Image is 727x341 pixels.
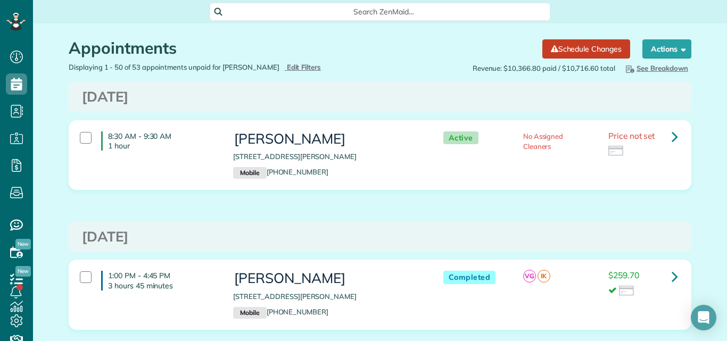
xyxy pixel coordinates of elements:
[523,132,564,151] span: No Assigned Cleaners
[108,141,217,151] p: 1 hour
[608,130,655,141] span: Price not set
[642,39,691,59] button: Actions
[233,168,328,176] a: Mobile[PHONE_NUMBER]
[101,131,217,151] h4: 8:30 AM - 9:30 AM
[608,146,624,157] img: icon_credit_card_neutral-3d9a980bd25ce6dbb0f2033d7200983694762465c175678fcbc2d8f4bc43548e.png
[619,286,635,297] img: icon_credit_card_neutral-3d9a980bd25ce6dbb0f2033d7200983694762465c175678fcbc2d8f4bc43548e.png
[287,63,321,71] span: Edit Filters
[608,270,639,280] span: $259.70
[15,239,31,249] span: New
[233,307,266,319] small: Mobile
[473,63,615,73] span: Revenue: $10,366.80 paid / $10,716.60 total
[15,266,31,277] span: New
[233,167,266,179] small: Mobile
[285,63,321,71] a: Edit Filters
[443,131,478,145] span: Active
[61,62,380,72] div: Displaying 1 - 50 of 53 appointments unpaid for [PERSON_NAME]
[538,270,550,282] span: IK
[101,271,217,290] h4: 1:00 PM - 4:45 PM
[82,89,678,105] h3: [DATE]
[233,271,422,286] h3: [PERSON_NAME]
[691,305,716,330] div: Open Intercom Messenger
[108,281,217,290] p: 3 hours 45 minutes
[523,270,536,282] span: VG
[233,131,422,147] h3: [PERSON_NAME]
[233,307,328,316] a: Mobile[PHONE_NUMBER]
[542,39,630,59] a: Schedule Changes
[624,64,688,72] span: See Breakdown
[443,271,496,284] span: Completed
[233,292,422,302] p: [STREET_ADDRESS][PERSON_NAME]
[621,62,691,74] button: See Breakdown
[82,229,678,245] h3: [DATE]
[233,152,422,162] p: [STREET_ADDRESS][PERSON_NAME]
[69,39,534,57] h1: Appointments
